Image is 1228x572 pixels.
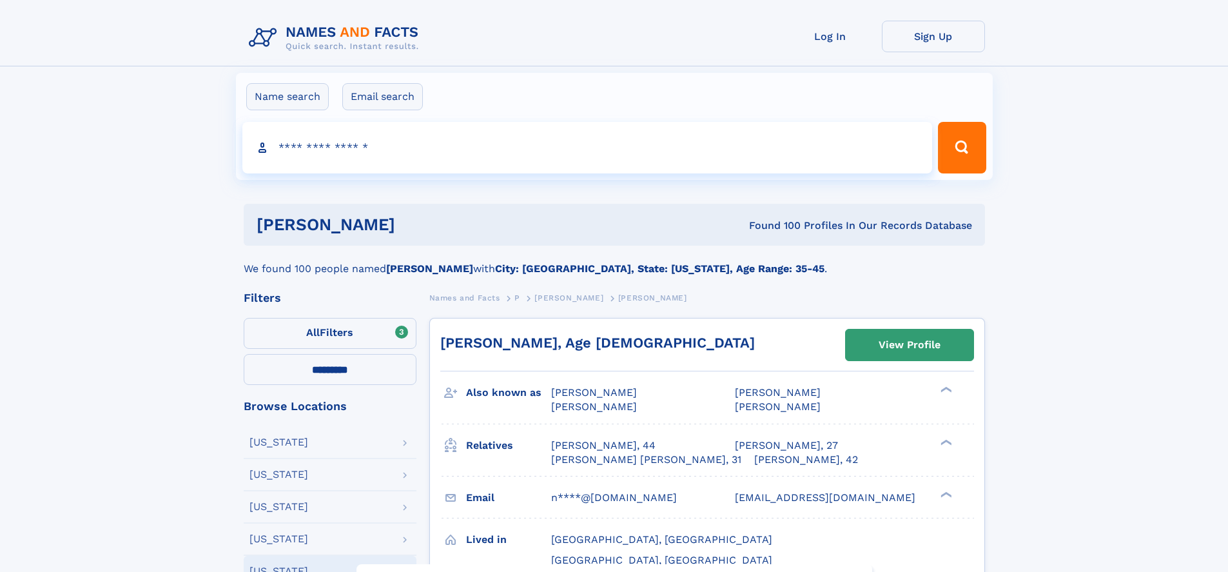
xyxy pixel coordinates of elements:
[937,438,953,446] div: ❯
[466,382,551,404] h3: Also known as
[551,554,772,566] span: [GEOGRAPHIC_DATA], [GEOGRAPHIC_DATA]
[534,290,603,306] a: [PERSON_NAME]
[244,292,416,304] div: Filters
[754,453,858,467] a: [PERSON_NAME], 42
[306,326,320,339] span: All
[779,21,882,52] a: Log In
[938,122,986,173] button: Search Button
[249,437,308,448] div: [US_STATE]
[257,217,572,233] h1: [PERSON_NAME]
[495,262,824,275] b: City: [GEOGRAPHIC_DATA], State: [US_STATE], Age Range: 35-45
[342,83,423,110] label: Email search
[937,490,953,498] div: ❯
[514,293,520,302] span: P
[735,439,838,453] a: [PERSON_NAME], 27
[937,386,953,394] div: ❯
[249,469,308,480] div: [US_STATE]
[551,400,637,413] span: [PERSON_NAME]
[879,330,940,360] div: View Profile
[466,435,551,457] h3: Relatives
[244,246,985,277] div: We found 100 people named with .
[386,262,473,275] b: [PERSON_NAME]
[514,290,520,306] a: P
[246,83,329,110] label: Name search
[244,21,429,55] img: Logo Names and Facts
[551,533,772,546] span: [GEOGRAPHIC_DATA], [GEOGRAPHIC_DATA]
[735,386,821,399] span: [PERSON_NAME]
[249,534,308,544] div: [US_STATE]
[735,491,915,504] span: [EMAIL_ADDRESS][DOMAIN_NAME]
[735,400,821,413] span: [PERSON_NAME]
[244,318,416,349] label: Filters
[249,502,308,512] div: [US_STATE]
[466,487,551,509] h3: Email
[618,293,687,302] span: [PERSON_NAME]
[244,400,416,412] div: Browse Locations
[551,386,637,399] span: [PERSON_NAME]
[551,453,741,467] a: [PERSON_NAME] [PERSON_NAME], 31
[551,439,656,453] a: [PERSON_NAME], 44
[429,290,500,306] a: Names and Facts
[242,122,933,173] input: search input
[572,219,972,233] div: Found 100 Profiles In Our Records Database
[882,21,985,52] a: Sign Up
[846,330,973,360] a: View Profile
[534,293,603,302] span: [PERSON_NAME]
[440,335,755,351] a: [PERSON_NAME], Age [DEMOGRAPHIC_DATA]
[466,529,551,551] h3: Lived in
